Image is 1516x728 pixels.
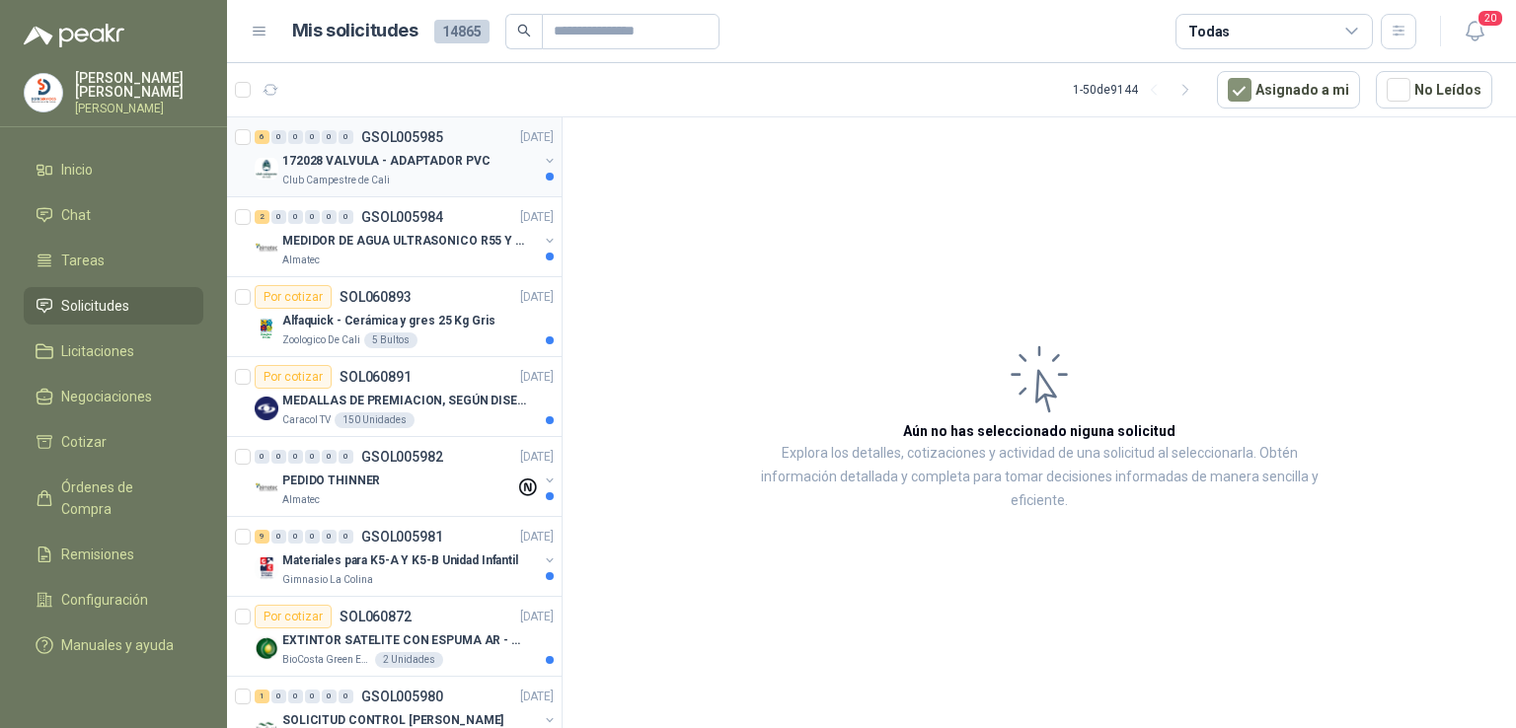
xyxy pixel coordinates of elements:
[255,237,278,260] img: Company Logo
[24,24,124,47] img: Logo peakr
[339,210,353,224] div: 0
[288,210,303,224] div: 0
[255,317,278,340] img: Company Logo
[255,525,558,588] a: 9 0 0 0 0 0 GSOL005981[DATE] Company LogoMateriales para K5-A Y K5-B Unidad InfantilGimnasio La C...
[75,71,203,99] p: [PERSON_NAME] [PERSON_NAME]
[61,544,134,565] span: Remisiones
[292,17,418,45] h1: Mis solicitudes
[282,492,320,508] p: Almatec
[520,208,554,227] p: [DATE]
[288,530,303,544] div: 0
[434,20,490,43] span: 14865
[288,450,303,464] div: 0
[25,74,62,111] img: Company Logo
[305,130,320,144] div: 0
[1477,9,1504,28] span: 20
[255,130,269,144] div: 6
[282,412,331,428] p: Caracol TV
[520,128,554,147] p: [DATE]
[305,690,320,703] div: 0
[361,530,443,544] p: GSOL005981
[271,690,286,703] div: 0
[24,196,203,234] a: Chat
[24,536,203,573] a: Remisiones
[340,290,412,304] p: SOL060893
[61,589,148,611] span: Configuración
[322,130,337,144] div: 0
[517,24,531,37] span: search
[255,476,278,500] img: Company Logo
[255,690,269,703] div: 1
[255,450,269,464] div: 0
[282,472,380,490] p: PEDIDO THINNER
[282,551,518,570] p: Materiales para K5-A Y K5-B Unidad Infantil
[227,277,562,357] a: Por cotizarSOL060893[DATE] Company LogoAlfaquick - Cerámica y gres 25 Kg GrisZoologico De Cali5 B...
[61,634,174,656] span: Manuales y ayuda
[282,312,494,330] p: Alfaquick - Cerámica y gres 25 Kg Gris
[282,572,373,588] p: Gimnasio La Colina
[305,210,320,224] div: 0
[520,368,554,387] p: [DATE]
[520,448,554,467] p: [DATE]
[61,386,152,407] span: Negociaciones
[335,412,415,428] div: 150 Unidades
[255,285,332,309] div: Por cotizar
[322,210,337,224] div: 0
[61,431,107,453] span: Cotizar
[340,370,412,384] p: SOL060891
[322,690,337,703] div: 0
[1217,71,1360,109] button: Asignado a mi
[322,530,337,544] div: 0
[340,610,412,623] p: SOL060872
[282,173,390,188] p: Club Campestre de Cali
[61,159,93,181] span: Inicio
[364,332,417,348] div: 5 Bultos
[520,528,554,546] p: [DATE]
[255,445,558,508] a: 0 0 0 0 0 0 GSOL005982[DATE] Company LogoPEDIDO THINNERAlmatec
[255,530,269,544] div: 9
[282,332,360,348] p: Zoologico De Cali
[375,652,443,668] div: 2 Unidades
[361,210,443,224] p: GSOL005984
[61,476,185,520] span: Órdenes de Compra
[24,287,203,325] a: Solicitudes
[271,450,286,464] div: 0
[271,130,286,144] div: 0
[305,450,320,464] div: 0
[1457,14,1492,49] button: 20
[282,631,528,650] p: EXTINTOR SATELITE CON ESPUMA AR - AFFF
[75,103,203,114] p: [PERSON_NAME]
[24,378,203,415] a: Negociaciones
[255,205,558,268] a: 2 0 0 0 0 0 GSOL005984[DATE] Company LogoMEDIDOR DE AGUA ULTRASONICO R55 Y R800Almatec
[255,210,269,224] div: 2
[255,125,558,188] a: 6 0 0 0 0 0 GSOL005985[DATE] Company Logo172028 VALVULA - ADAPTADOR PVCClub Campestre de Cali
[24,242,203,279] a: Tareas
[255,157,278,181] img: Company Logo
[1073,74,1201,106] div: 1 - 50 de 9144
[61,204,91,226] span: Chat
[339,450,353,464] div: 0
[24,469,203,528] a: Órdenes de Compra
[24,581,203,619] a: Configuración
[361,450,443,464] p: GSOL005982
[227,357,562,437] a: Por cotizarSOL060891[DATE] Company LogoMEDALLAS DE PREMIACION, SEGÚN DISEÑO ADJUNTO(ADJUNTAR COTI...
[24,151,203,188] a: Inicio
[255,605,332,628] div: Por cotizar
[1376,71,1492,109] button: No Leídos
[520,688,554,706] p: [DATE]
[24,626,203,664] a: Manuales y ayuda
[760,442,1319,513] p: Explora los detalles, cotizaciones y actividad de una solicitud al seleccionarla. Obtén informaci...
[61,295,129,317] span: Solicitudes
[271,210,286,224] div: 0
[61,340,134,362] span: Licitaciones
[339,130,353,144] div: 0
[361,690,443,703] p: GSOL005980
[61,250,105,271] span: Tareas
[255,365,332,389] div: Por cotizar
[288,130,303,144] div: 0
[282,232,528,251] p: MEDIDOR DE AGUA ULTRASONICO R55 Y R800
[24,332,203,370] a: Licitaciones
[227,597,562,677] a: Por cotizarSOL060872[DATE] Company LogoEXTINTOR SATELITE CON ESPUMA AR - AFFFBioCosta Green Energ...
[282,152,490,171] p: 172028 VALVULA - ADAPTADOR PVC
[903,420,1175,442] h3: Aún no has seleccionado niguna solicitud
